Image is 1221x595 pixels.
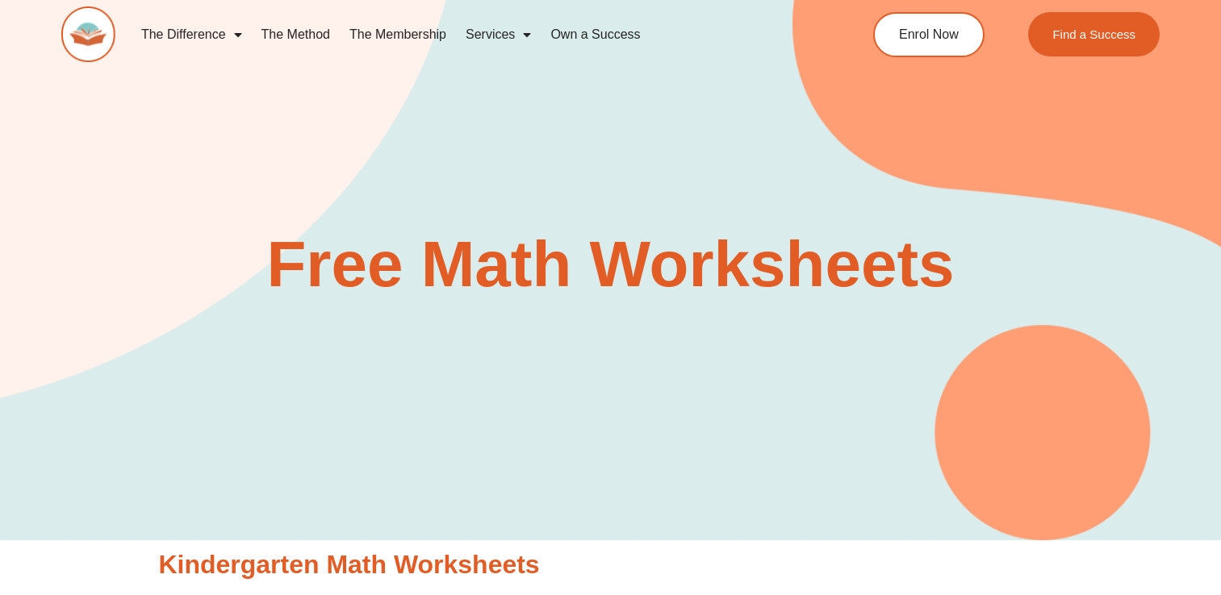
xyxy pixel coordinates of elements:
nav: Menu [132,16,810,53]
a: The Method [252,16,340,53]
a: Enrol Now [873,12,985,57]
h2: Free Math Worksheets [151,232,1071,297]
h2: Kindergarten Math Worksheets [159,548,1063,582]
a: Own a Success [541,16,650,53]
span: Enrol Now [899,28,959,41]
span: Find a Success [1053,28,1136,40]
a: The Membership [340,16,456,53]
a: Services [456,16,541,53]
a: Find a Success [1029,12,1160,56]
a: The Difference [132,16,252,53]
